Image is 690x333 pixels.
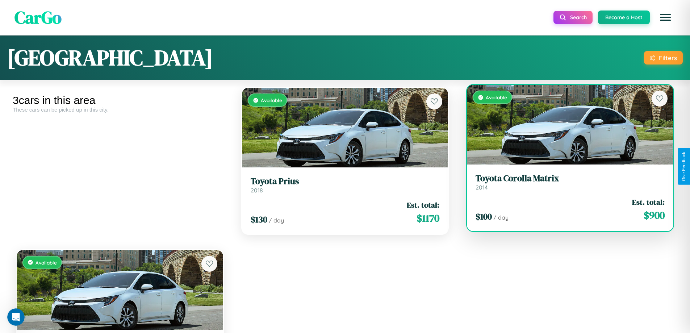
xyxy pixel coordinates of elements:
[553,11,593,24] button: Search
[13,107,227,113] div: These cars can be picked up in this city.
[417,211,439,225] span: $ 1170
[655,7,676,28] button: Open menu
[644,208,665,222] span: $ 900
[598,11,650,24] button: Become a Host
[493,214,509,221] span: / day
[269,217,284,224] span: / day
[632,197,665,207] span: Est. total:
[13,94,227,107] div: 3 cars in this area
[476,184,488,191] span: 2014
[14,5,62,29] span: CarGo
[261,97,282,103] span: Available
[407,200,439,210] span: Est. total:
[476,211,492,222] span: $ 100
[644,51,683,64] button: Filters
[659,54,677,62] div: Filters
[251,213,267,225] span: $ 130
[251,176,440,187] h3: Toyota Prius
[476,173,665,184] h3: Toyota Corolla Matrix
[7,308,25,326] iframe: Intercom live chat
[251,176,440,194] a: Toyota Prius2018
[476,173,665,191] a: Toyota Corolla Matrix2014
[35,259,57,266] span: Available
[251,187,263,194] span: 2018
[486,94,507,100] span: Available
[681,152,686,181] div: Give Feedback
[7,43,213,72] h1: [GEOGRAPHIC_DATA]
[570,14,587,21] span: Search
